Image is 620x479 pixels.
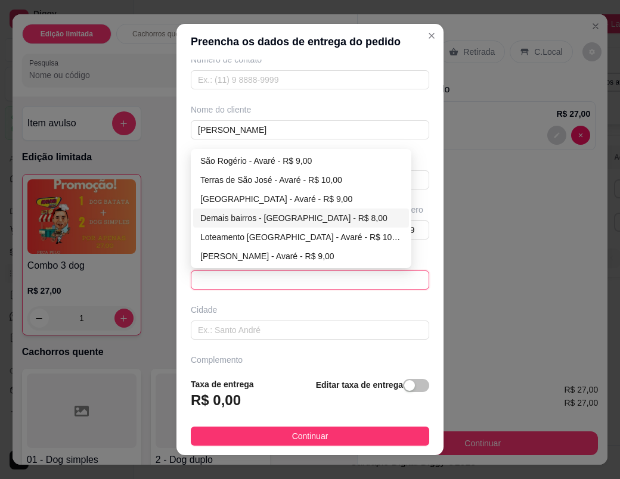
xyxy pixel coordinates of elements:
[191,391,241,410] h3: R$ 0,00
[200,211,402,225] div: Demais bairros - [GEOGRAPHIC_DATA] - R$ 8,00
[193,189,409,209] div: Santa Monica - Avaré - R$ 9,00
[191,354,429,366] div: Complemento
[191,104,429,116] div: Nome do cliente
[193,151,409,170] div: São Rogério - Avaré - R$ 9,00
[193,209,409,228] div: Demais bairros - Avaré - R$ 8,00
[191,120,429,139] input: Ex.: João da Silva
[176,24,444,60] header: Preencha os dados de entrega do pedido
[191,304,429,316] div: Cidade
[200,192,402,206] div: [GEOGRAPHIC_DATA] - Avaré - R$ 9,00
[191,321,429,340] input: Ex.: Santo André
[193,228,409,247] div: Loteamento Villa Jatobá - Avaré - R$ 10,00
[191,54,429,66] div: Número de contato
[193,247,409,266] div: Duilio Gambini - Avaré - R$ 9,00
[422,26,441,45] button: Close
[316,380,403,390] strong: Editar taxa de entrega
[200,154,402,167] div: São Rogério - Avaré - R$ 9,00
[191,70,429,89] input: Ex.: (11) 9 8888-9999
[200,250,402,263] div: [PERSON_NAME] - Avaré - R$ 9,00
[200,231,402,244] div: Loteamento [GEOGRAPHIC_DATA] - Avaré - R$ 10,00
[292,430,328,443] span: Continuar
[191,380,254,389] strong: Taxa de entrega
[193,170,409,189] div: Terras de São José - Avaré - R$ 10,00
[200,173,402,186] div: Terras de São José - Avaré - R$ 10,00
[191,427,429,446] button: Continuar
